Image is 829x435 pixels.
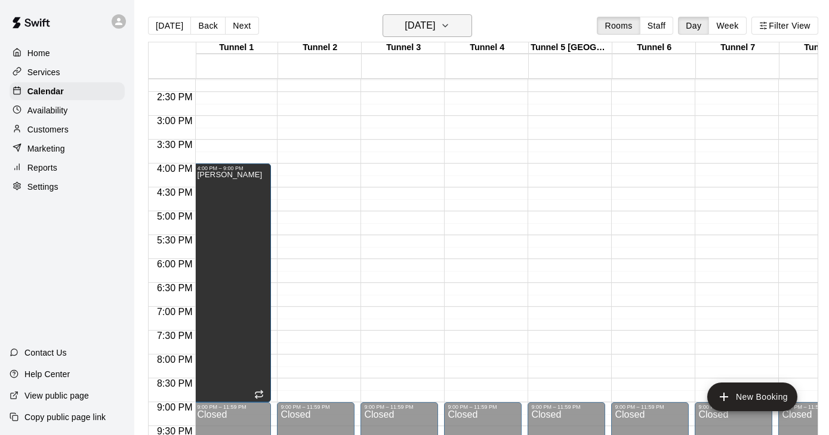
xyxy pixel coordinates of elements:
span: 5:30 PM [154,235,196,245]
div: 9:00 PM – 11:59 PM [531,404,602,410]
p: Settings [27,181,58,193]
span: 3:30 PM [154,140,196,150]
a: Services [10,63,125,81]
span: 3:00 PM [154,116,196,126]
div: 9:00 PM – 11:59 PM [448,404,518,410]
a: Customers [10,121,125,138]
a: Marketing [10,140,125,158]
div: 4:00 PM – 9:00 PM [197,165,267,171]
div: Tunnel 7 [696,42,779,54]
a: Settings [10,178,125,196]
h6: [DATE] [405,17,435,34]
p: Copy public page link [24,411,106,423]
button: add [707,382,797,411]
button: Next [225,17,258,35]
span: 4:30 PM [154,187,196,198]
button: Back [190,17,226,35]
span: 5:00 PM [154,211,196,221]
div: 9:00 PM – 11:59 PM [281,404,351,410]
span: Recurring event [254,390,264,399]
a: Availability [10,101,125,119]
div: 9:00 PM – 11:59 PM [364,404,434,410]
span: 2:30 PM [154,92,196,102]
span: 7:30 PM [154,331,196,341]
p: View public page [24,390,89,402]
a: Reports [10,159,125,177]
div: Tunnel 3 [362,42,445,54]
button: Rooms [597,17,640,35]
div: Tunnel 1 [195,42,278,54]
span: 7:00 PM [154,307,196,317]
button: Filter View [751,17,818,35]
div: Tunnel 5 [GEOGRAPHIC_DATA] [529,42,612,54]
p: Marketing [27,143,65,155]
div: Tunnel 2 [278,42,362,54]
span: 4:00 PM [154,163,196,174]
p: Contact Us [24,347,67,359]
div: 9:00 PM – 11:59 PM [698,404,769,410]
a: Home [10,44,125,62]
p: Home [27,47,50,59]
span: 8:30 PM [154,378,196,388]
button: Week [708,17,746,35]
p: Calendar [27,85,64,97]
div: 9:00 PM – 11:59 PM [615,404,685,410]
span: 9:00 PM [154,402,196,412]
button: [DATE] [383,14,472,37]
span: 6:30 PM [154,283,196,293]
div: 9:00 PM – 11:59 PM [197,404,267,410]
p: Services [27,66,60,78]
p: Help Center [24,368,70,380]
p: Availability [27,104,68,116]
button: Staff [640,17,674,35]
button: Day [678,17,709,35]
div: Tunnel 6 [612,42,696,54]
span: 8:00 PM [154,354,196,365]
button: [DATE] [148,17,191,35]
p: Reports [27,162,57,174]
div: Tunnel 4 [445,42,529,54]
p: Customers [27,124,69,135]
span: 6:00 PM [154,259,196,269]
a: Calendar [10,82,125,100]
div: 4:00 PM – 9:00 PM: Kendall Rydak [193,163,271,402]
